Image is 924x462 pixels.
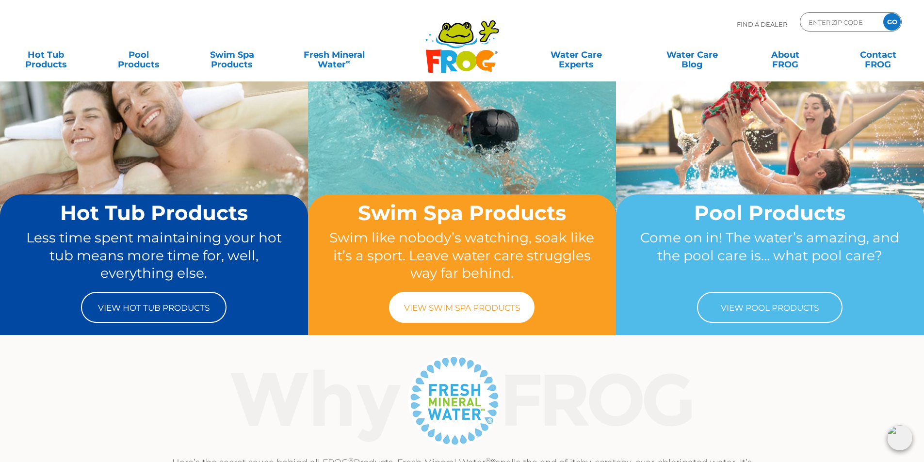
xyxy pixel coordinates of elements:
a: ContactFROG [842,45,914,64]
img: openIcon [887,425,912,450]
img: home-banner-pool-short [616,32,924,262]
h2: Hot Tub Products [18,202,290,224]
input: Zip Code Form [808,15,873,29]
h2: Pool Products [634,202,906,224]
a: View Pool Products [697,292,843,323]
img: home-banner-swim-spa-short [308,32,616,262]
a: Fresh MineralWater∞ [289,45,379,64]
p: Find A Dealer [737,12,787,36]
a: PoolProducts [103,45,175,64]
a: AboutFROG [749,45,821,64]
sup: ∞ [346,58,351,65]
a: Hot TubProducts [10,45,82,64]
img: Why Frog [211,352,713,449]
a: View Swim Spa Products [389,292,535,323]
a: Water CareExperts [518,45,635,64]
p: Swim like nobody’s watching, soak like it’s a sport. Leave water care struggles way far behind. [326,229,598,282]
p: Come on in! The water’s amazing, and the pool care is… what pool care? [634,229,906,282]
a: Water CareBlog [656,45,728,64]
a: Swim SpaProducts [196,45,268,64]
input: GO [883,13,901,31]
a: View Hot Tub Products [81,292,227,323]
p: Less time spent maintaining your hot tub means more time for, well, everything else. [18,229,290,282]
h2: Swim Spa Products [326,202,598,224]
